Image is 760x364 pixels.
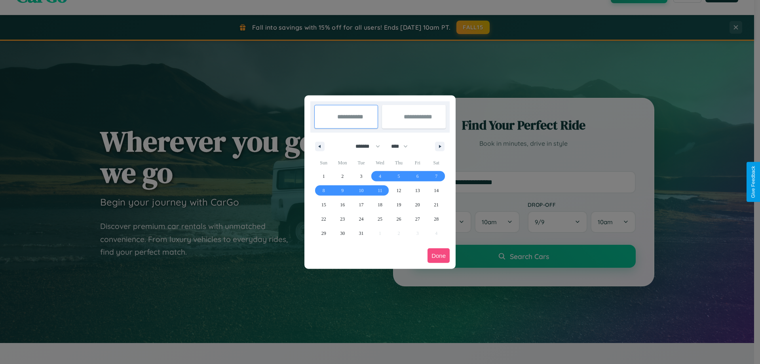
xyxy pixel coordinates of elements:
[341,169,344,183] span: 2
[378,198,382,212] span: 18
[314,183,333,198] button: 8
[370,169,389,183] button: 4
[333,226,351,240] button: 30
[333,183,351,198] button: 9
[408,212,427,226] button: 27
[352,226,370,240] button: 31
[321,212,326,226] span: 22
[389,156,408,169] span: Thu
[434,212,439,226] span: 28
[415,183,420,198] span: 13
[370,212,389,226] button: 25
[323,169,325,183] span: 1
[389,212,408,226] button: 26
[397,169,400,183] span: 5
[370,198,389,212] button: 18
[314,212,333,226] button: 22
[340,212,345,226] span: 23
[378,212,382,226] span: 25
[389,198,408,212] button: 19
[408,198,427,212] button: 20
[314,156,333,169] span: Sun
[359,183,364,198] span: 10
[341,183,344,198] span: 9
[370,183,389,198] button: 11
[434,183,439,198] span: 14
[434,198,439,212] span: 21
[360,169,363,183] span: 3
[427,183,446,198] button: 14
[750,166,756,198] div: Give Feedback
[321,226,326,240] span: 29
[389,169,408,183] button: 5
[352,169,370,183] button: 3
[359,198,364,212] span: 17
[427,198,446,212] button: 21
[352,212,370,226] button: 24
[352,156,370,169] span: Tue
[352,198,370,212] button: 17
[379,169,381,183] span: 4
[378,183,382,198] span: 11
[408,183,427,198] button: 13
[427,169,446,183] button: 7
[333,169,351,183] button: 2
[415,198,420,212] span: 20
[416,169,419,183] span: 6
[323,183,325,198] span: 8
[340,226,345,240] span: 30
[427,248,450,263] button: Done
[333,198,351,212] button: 16
[359,212,364,226] span: 24
[321,198,326,212] span: 15
[352,183,370,198] button: 10
[396,198,401,212] span: 19
[359,226,364,240] span: 31
[370,156,389,169] span: Wed
[314,226,333,240] button: 29
[396,183,401,198] span: 12
[340,198,345,212] span: 16
[333,212,351,226] button: 23
[427,156,446,169] span: Sat
[314,169,333,183] button: 1
[396,212,401,226] span: 26
[408,169,427,183] button: 6
[333,156,351,169] span: Mon
[427,212,446,226] button: 28
[435,169,437,183] span: 7
[408,156,427,169] span: Fri
[389,183,408,198] button: 12
[415,212,420,226] span: 27
[314,198,333,212] button: 15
